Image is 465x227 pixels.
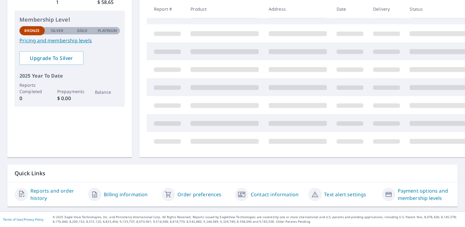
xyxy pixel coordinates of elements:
a: Reports and order history [30,187,83,202]
p: Reports Completed [19,82,45,95]
p: 0 [19,95,45,102]
span: Upgrade To Silver [24,55,79,61]
a: Pricing and membership levels [19,37,120,44]
a: Contact information [251,191,299,198]
p: Prepayments [57,88,82,95]
p: Bronze [24,28,40,33]
a: Payment options and membership levels [398,187,450,202]
p: | [3,218,44,221]
p: Membership Level [19,16,120,24]
a: Order preferences [177,191,222,198]
p: 2025 Year To Date [19,72,120,79]
a: Privacy Policy [24,217,44,222]
p: Balance [95,89,120,95]
a: Text alert settings [324,191,366,198]
p: Gold [77,28,87,33]
p: © 2025 Eagle View Technologies, Inc. and Pictometry International Corp. All Rights Reserved. Repo... [53,215,462,224]
a: Billing information [104,191,148,198]
a: Terms of Use [3,217,22,222]
p: Platinum [98,28,117,33]
p: Quick Links [15,169,450,177]
p: $ 0.00 [57,95,82,102]
p: Silver [51,28,64,33]
a: Upgrade To Silver [19,51,83,65]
